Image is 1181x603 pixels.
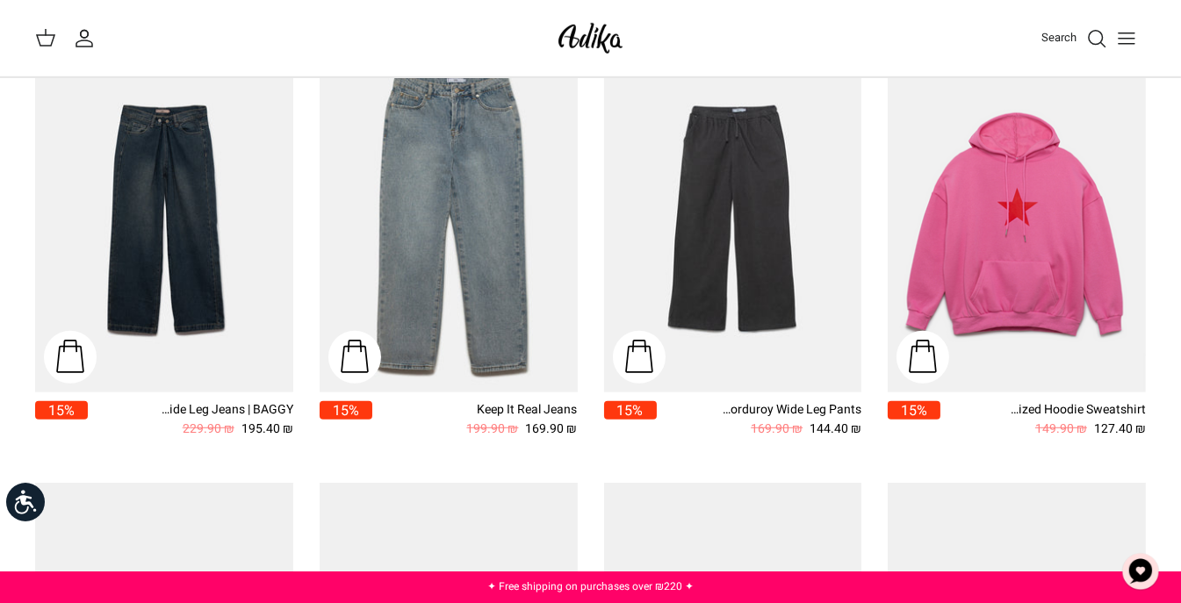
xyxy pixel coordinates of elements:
a: Nostalgic Feels Corduroy Wide Leg Pants [604,48,862,392]
a: 15% [888,401,940,439]
font: 149.90 ₪ [1035,420,1087,438]
a: Nostalgic Feels Corduroy Wide Leg Pants 144.40 ₪ 169.90 ₪ [657,401,862,439]
a: Search [1041,28,1107,49]
a: Star Power Oversized Hoodie Sweatshirt 127.40 ₪ 149.90 ₪ [940,401,1146,439]
font: 169.90 ₪ [526,420,578,438]
a: Keep It Real Jeans 169.90 ₪ 199.90 ₪ [372,401,578,439]
button: Toggle menu [1107,19,1146,58]
font: 199.90 ₪ [467,420,519,438]
button: Chat [1114,545,1167,598]
font: 169.90 ₪ [751,420,803,438]
a: 15% [604,401,657,439]
font: Keep It Real Jeans [478,400,578,419]
img: Adika IL [553,18,628,59]
font: It's a Moment Wide Leg Jeans | BAGGY [83,400,293,419]
a: Keep It Real Jeans [320,48,578,392]
font: 15% [901,400,927,421]
a: It's a Moment Wide Leg Jeans | BAGGY 195.40 ₪ 229.90 ₪ [88,401,293,439]
font: 195.40 ₪ [241,420,293,438]
font: 15% [333,400,359,421]
font: Nostalgic Feels Corduroy Wide Leg Pants [637,400,861,419]
font: 15% [617,400,644,421]
font: 127.40 ₪ [1094,420,1146,438]
a: It's a Moment Wide Leg Jeans | BAGGY [35,48,293,392]
a: 15% [35,401,88,439]
font: 229.90 ₪ [183,420,234,438]
a: Star Power Oversized Hoodie Sweatshirt [888,48,1146,392]
a: ✦ Free shipping on purchases over ₪220 ✦ [487,578,694,594]
font: 144.40 ₪ [810,420,861,438]
font: Search [1041,29,1077,46]
a: My account [74,28,102,49]
a: 15% [320,401,372,439]
font: 15% [48,400,75,421]
font: Star Power Oversized Hoodie Sweatshirt [924,400,1146,419]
